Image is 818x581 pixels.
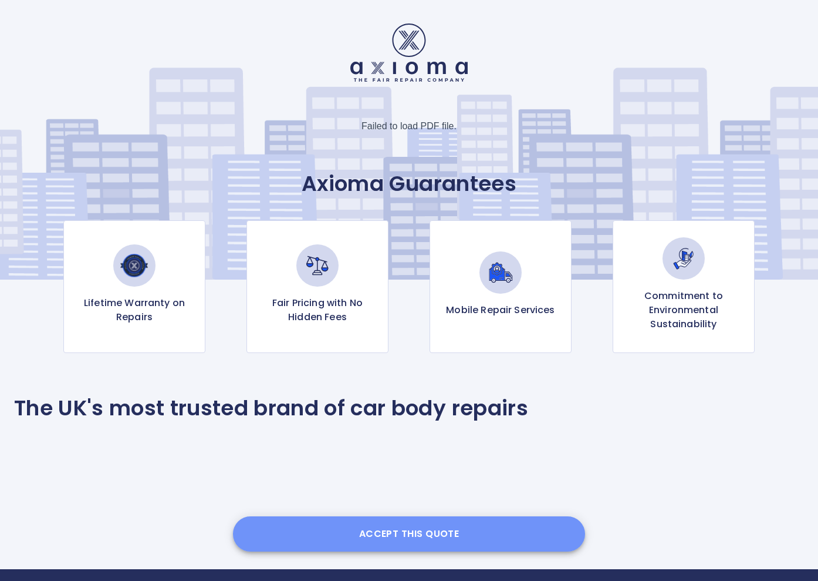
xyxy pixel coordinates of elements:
p: Fair Pricing with No Hidden Fees [256,296,378,324]
button: Accept this Quote [233,516,585,552]
img: Mobile Repair Services [479,251,522,294]
p: The UK's most trusted brand of car body repairs [14,395,528,421]
img: Logo [350,23,468,82]
iframe: Customer reviews powered by Trustpilot [14,440,804,522]
img: Commitment to Environmental Sustainability [662,237,705,280]
div: Failed to load PDF file. [361,119,457,133]
p: Axioma Guarantees [14,171,804,197]
p: Lifetime Warranty on Repairs [73,296,195,324]
p: Commitment to Environmental Sustainability [623,289,745,331]
img: Lifetime Warranty on Repairs [113,244,156,287]
img: Fair Pricing with No Hidden Fees [296,244,339,287]
p: Mobile Repair Services [446,303,555,317]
